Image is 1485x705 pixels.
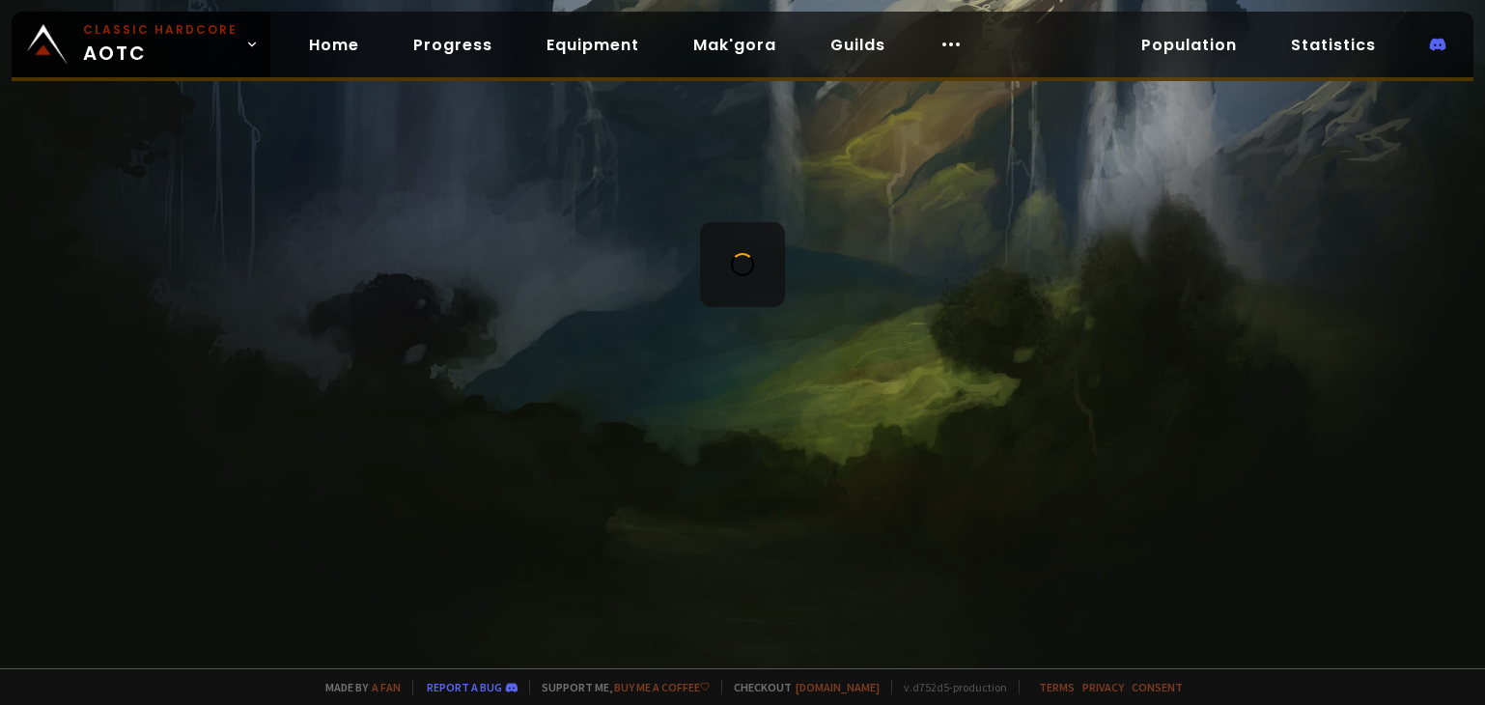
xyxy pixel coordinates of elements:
[678,25,792,65] a: Mak'gora
[1039,680,1075,694] a: Terms
[796,680,880,694] a: [DOMAIN_NAME]
[1126,25,1252,65] a: Population
[531,25,655,65] a: Equipment
[294,25,375,65] a: Home
[1132,680,1183,694] a: Consent
[83,21,238,68] span: AOTC
[1082,680,1124,694] a: Privacy
[721,680,880,694] span: Checkout
[891,680,1007,694] span: v. d752d5 - production
[614,680,710,694] a: Buy me a coffee
[12,12,270,77] a: Classic HardcoreAOTC
[1275,25,1391,65] a: Statistics
[83,21,238,39] small: Classic Hardcore
[372,680,401,694] a: a fan
[398,25,508,65] a: Progress
[314,680,401,694] span: Made by
[427,680,502,694] a: Report a bug
[815,25,901,65] a: Guilds
[529,680,710,694] span: Support me,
